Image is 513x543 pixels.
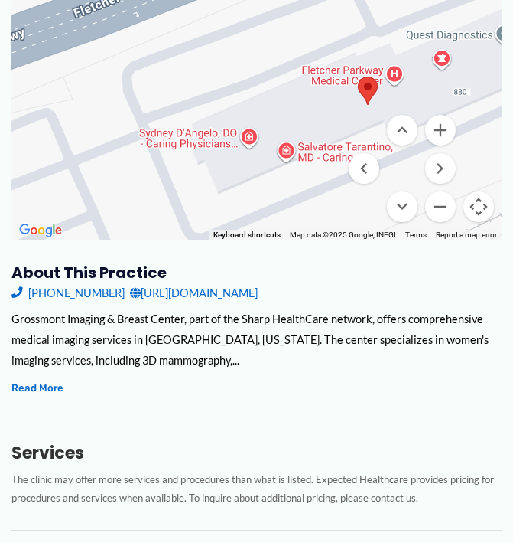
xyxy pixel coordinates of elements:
h3: About this practice [11,263,502,283]
p: The clinic may offer more services and procedures than what is listed. Expected Healthcare provid... [11,470,502,508]
a: Open this area in Google Maps (opens a new window) [15,221,66,240]
img: Google [15,221,66,240]
div: Grossmont Imaging & Breast Center, part of the Sharp HealthCare network, offers comprehensive med... [11,309,502,371]
button: Move down [387,191,417,222]
button: Move left [349,153,379,184]
a: Report a map error [436,231,497,239]
button: Keyboard shortcuts [213,230,281,240]
button: Zoom in [425,115,456,146]
button: Read More [11,379,63,397]
button: Move right [425,153,456,184]
button: Move up [387,115,417,146]
h3: Services [11,443,502,464]
a: [URL][DOMAIN_NAME] [130,283,258,303]
button: Map camera controls [463,191,494,222]
button: Zoom out [425,191,456,222]
a: [PHONE_NUMBER] [11,283,125,303]
a: Terms [405,231,427,239]
span: Map data ©2025 Google, INEGI [290,231,396,239]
